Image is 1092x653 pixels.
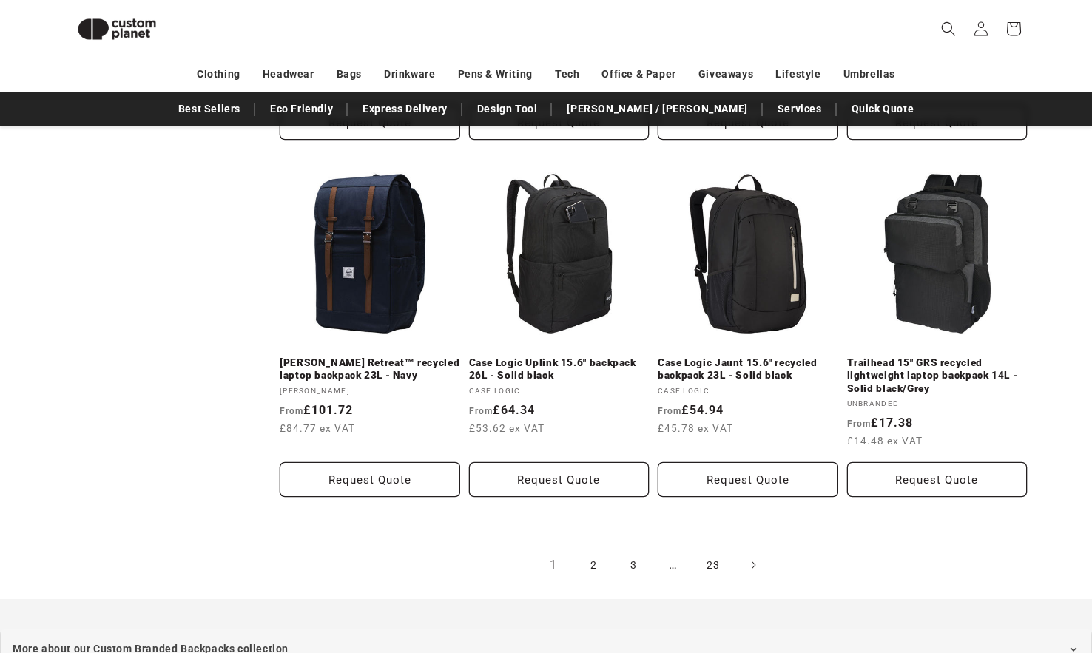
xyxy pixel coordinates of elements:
: Request Quote [658,462,838,497]
a: Design Tool [470,96,545,122]
a: Eco Friendly [263,96,340,122]
span: … [657,549,690,581]
a: Page 2 [577,549,610,581]
iframe: Chat Widget [1018,582,1092,653]
a: [PERSON_NAME] Retreat™ recycled laptop backpack 23L - Navy [280,356,460,382]
a: Pens & Writing [458,61,533,87]
a: Drinkware [384,61,435,87]
a: Headwear [263,61,314,87]
: Request Quote [469,462,650,497]
a: Umbrellas [843,61,895,87]
a: Page 1 [537,549,570,581]
a: Office & Paper [601,61,675,87]
a: [PERSON_NAME] / [PERSON_NAME] [559,96,755,122]
a: Trailhead 15" GRS recycled lightweight laptop backpack 14L - Solid black/Grey [847,356,1028,396]
a: Express Delivery [355,96,455,122]
a: Tech [555,61,579,87]
a: Services [770,96,829,122]
a: Quick Quote [844,96,922,122]
a: Clothing [197,61,240,87]
a: Page 23 [697,549,729,581]
a: Case Logic Uplink 15.6" backpack 26L - Solid black [469,356,650,382]
a: Page 3 [617,549,650,581]
: Request Quote [847,462,1028,497]
img: Custom Planet [65,6,169,53]
summary: Search [932,13,965,45]
a: Lifestyle [775,61,820,87]
a: Best Sellers [171,96,248,122]
: Request Quote [280,462,460,497]
a: Case Logic Jaunt 15.6" recycled backpack 23L - Solid black [658,356,838,382]
a: Giveaways [698,61,753,87]
a: Next page [737,549,769,581]
a: Bags [337,61,362,87]
nav: Pagination [280,549,1027,581]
